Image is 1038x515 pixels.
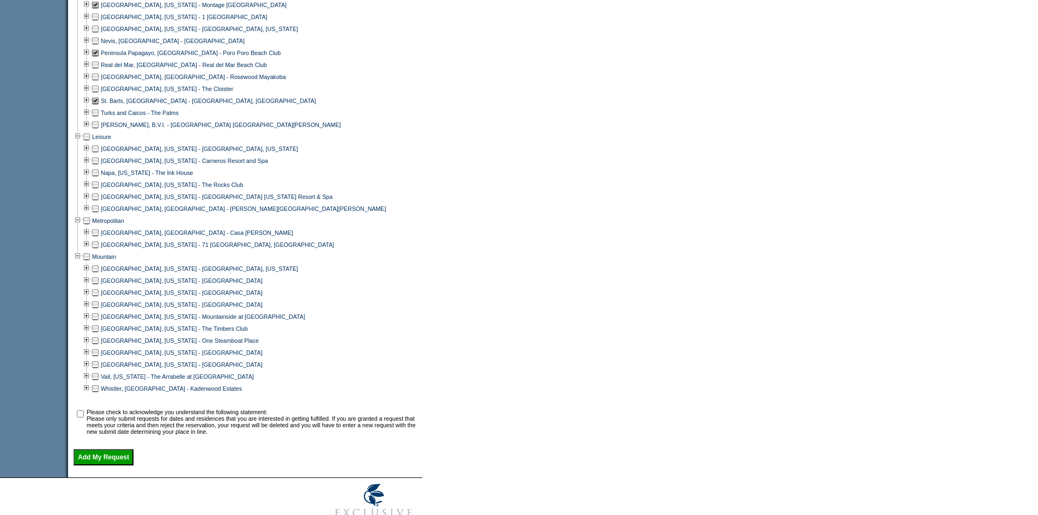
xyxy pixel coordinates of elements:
[101,193,332,200] a: [GEOGRAPHIC_DATA], [US_STATE] - [GEOGRAPHIC_DATA] [US_STATE] Resort & Spa
[101,277,263,284] a: [GEOGRAPHIC_DATA], [US_STATE] - [GEOGRAPHIC_DATA]
[101,325,248,332] a: [GEOGRAPHIC_DATA], [US_STATE] - The Timbers Club
[101,265,298,272] a: [GEOGRAPHIC_DATA], [US_STATE] - [GEOGRAPHIC_DATA], [US_STATE]
[101,157,268,164] a: [GEOGRAPHIC_DATA], [US_STATE] - Carneros Resort and Spa
[101,313,305,320] a: [GEOGRAPHIC_DATA], [US_STATE] - Mountainside at [GEOGRAPHIC_DATA]
[101,289,263,296] a: [GEOGRAPHIC_DATA], [US_STATE] - [GEOGRAPHIC_DATA]
[101,2,287,8] a: [GEOGRAPHIC_DATA], [US_STATE] - Montage [GEOGRAPHIC_DATA]
[101,62,267,68] a: Real del Mar, [GEOGRAPHIC_DATA] - Real del Mar Beach Club
[87,409,418,435] td: Please check to acknowledge you understand the following statement: Please only submit requests f...
[101,14,268,20] a: [GEOGRAPHIC_DATA], [US_STATE] - 1 [GEOGRAPHIC_DATA]
[101,337,259,344] a: [GEOGRAPHIC_DATA], [US_STATE] - One Steamboat Place
[101,38,245,44] a: Nevis, [GEOGRAPHIC_DATA] - [GEOGRAPHIC_DATA]
[101,86,233,92] a: [GEOGRAPHIC_DATA], [US_STATE] - The Cloister
[101,349,263,356] a: [GEOGRAPHIC_DATA], [US_STATE] - [GEOGRAPHIC_DATA]
[101,26,298,32] a: [GEOGRAPHIC_DATA], [US_STATE] - [GEOGRAPHIC_DATA], [US_STATE]
[74,449,133,465] input: Add My Request
[101,385,242,392] a: Whistler, [GEOGRAPHIC_DATA] - Kadenwood Estates
[101,169,193,176] a: Napa, [US_STATE] - The Ink House
[101,122,341,128] a: [PERSON_NAME], B.V.I. - [GEOGRAPHIC_DATA] [GEOGRAPHIC_DATA][PERSON_NAME]
[101,301,263,308] a: [GEOGRAPHIC_DATA], [US_STATE] - [GEOGRAPHIC_DATA]
[101,74,286,80] a: [GEOGRAPHIC_DATA], [GEOGRAPHIC_DATA] - Rosewood Mayakoba
[101,205,386,212] a: [GEOGRAPHIC_DATA], [GEOGRAPHIC_DATA] - [PERSON_NAME][GEOGRAPHIC_DATA][PERSON_NAME]
[101,110,179,116] a: Turks and Caicos - The Palms
[101,98,316,104] a: St. Barts, [GEOGRAPHIC_DATA] - [GEOGRAPHIC_DATA], [GEOGRAPHIC_DATA]
[101,373,254,380] a: Vail, [US_STATE] - The Arrabelle at [GEOGRAPHIC_DATA]
[92,217,124,224] a: Metropolitan
[101,361,263,368] a: [GEOGRAPHIC_DATA], [US_STATE] - [GEOGRAPHIC_DATA]
[101,241,334,248] a: [GEOGRAPHIC_DATA], [US_STATE] - 71 [GEOGRAPHIC_DATA], [GEOGRAPHIC_DATA]
[92,253,116,260] a: Mountain
[101,181,243,188] a: [GEOGRAPHIC_DATA], [US_STATE] - The Rocks Club
[101,146,298,152] a: [GEOGRAPHIC_DATA], [US_STATE] - [GEOGRAPHIC_DATA], [US_STATE]
[101,50,281,56] a: Peninsula Papagayo, [GEOGRAPHIC_DATA] - Poro Poro Beach Club
[92,134,111,140] a: Leisure
[101,229,293,236] a: [GEOGRAPHIC_DATA], [GEOGRAPHIC_DATA] - Casa [PERSON_NAME]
